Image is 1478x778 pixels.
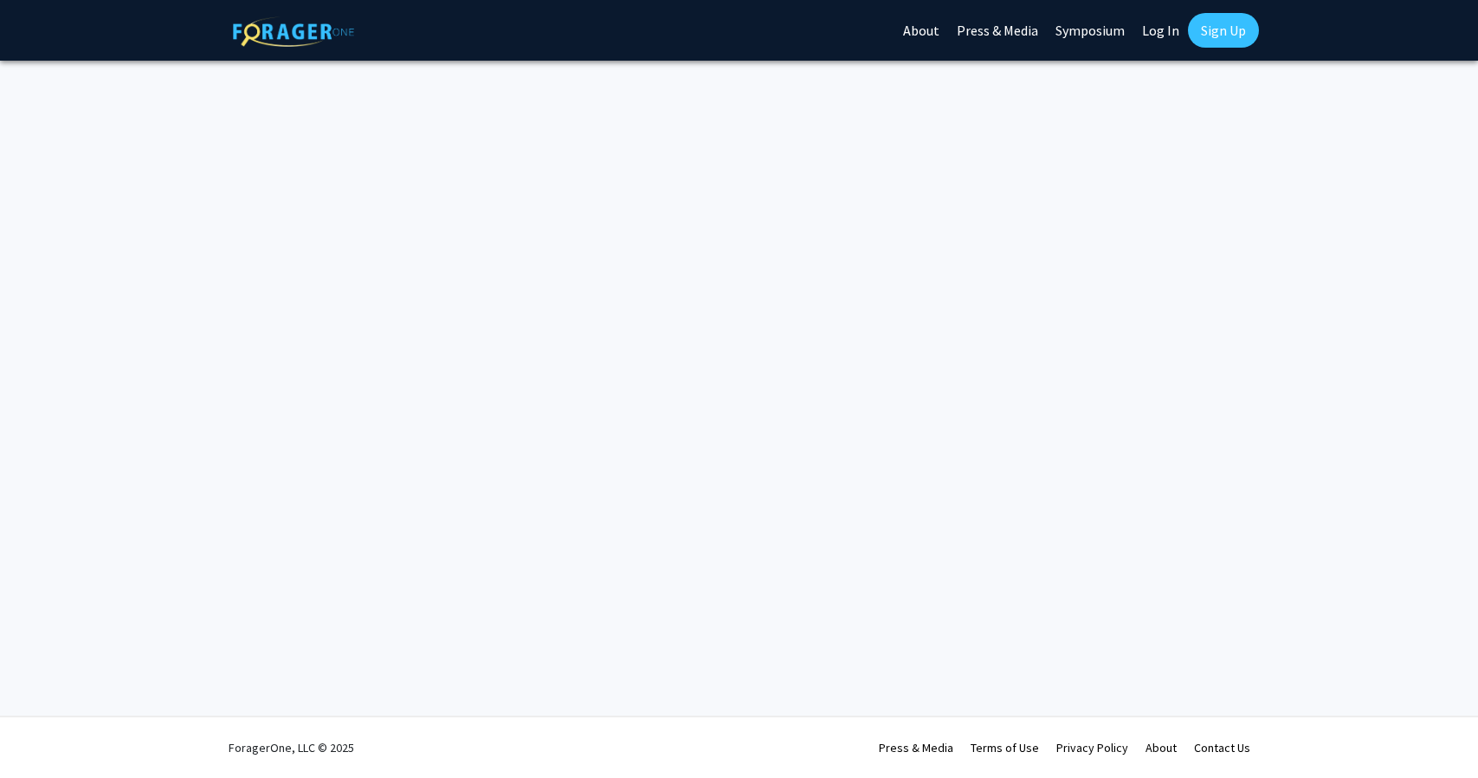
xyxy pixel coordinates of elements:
[1146,740,1177,755] a: About
[1188,13,1259,48] a: Sign Up
[971,740,1039,755] a: Terms of Use
[879,740,953,755] a: Press & Media
[233,16,354,47] img: ForagerOne Logo
[229,717,354,778] div: ForagerOne, LLC © 2025
[1194,740,1250,755] a: Contact Us
[1056,740,1128,755] a: Privacy Policy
